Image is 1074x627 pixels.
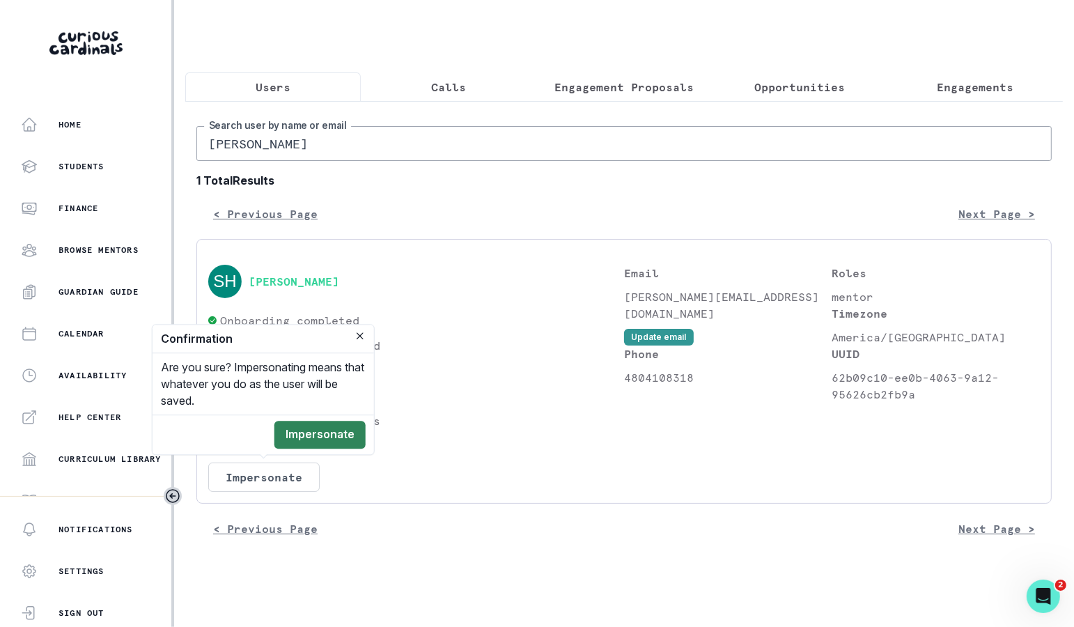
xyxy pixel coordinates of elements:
[832,346,1041,362] p: UUID
[208,265,242,298] img: svg
[832,329,1041,346] p: America/[GEOGRAPHIC_DATA]
[59,495,144,506] p: Mentor Handbook
[153,353,374,415] div: Are you sure? Impersonating means that whatever you do as the user will be saved.
[352,327,368,344] button: Close
[59,286,139,297] p: Guardian Guide
[832,369,1041,403] p: 62b09c10-ee0b-4063-9a12-95626cb2fb9a
[754,79,845,95] p: Opportunities
[49,31,123,55] img: Curious Cardinals Logo
[164,487,182,505] button: Toggle sidebar
[59,203,98,214] p: Finance
[1027,580,1060,613] iframe: Intercom live chat
[59,161,104,172] p: Students
[249,274,339,288] button: [PERSON_NAME]
[196,200,334,228] button: < Previous Page
[59,245,139,256] p: Browse Mentors
[942,515,1052,543] button: Next Page >
[937,79,1013,95] p: Engagements
[832,265,1041,281] p: Roles
[942,200,1052,228] button: Next Page >
[832,288,1041,305] p: mentor
[59,119,81,130] p: Home
[59,454,162,465] p: Curriculum Library
[59,566,104,577] p: Settings
[208,463,320,492] button: Impersonate
[59,524,133,535] p: Notifications
[59,412,121,423] p: Help Center
[554,79,694,95] p: Engagement Proposals
[59,607,104,619] p: Sign Out
[256,79,290,95] p: Users
[431,79,466,95] p: Calls
[220,312,359,329] p: Onboarding completed
[624,265,832,281] p: Email
[59,370,127,381] p: Availability
[59,328,104,339] p: Calendar
[274,421,366,449] button: Impersonate
[196,172,1052,189] b: 1 Total Results
[832,305,1041,322] p: Timezone
[624,346,832,362] p: Phone
[1055,580,1066,591] span: 2
[624,329,694,346] button: Update email
[196,515,334,543] button: < Previous Page
[624,369,832,386] p: 4804108318
[624,288,832,322] p: [PERSON_NAME][EMAIL_ADDRESS][DOMAIN_NAME]
[153,325,374,353] header: Confirmation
